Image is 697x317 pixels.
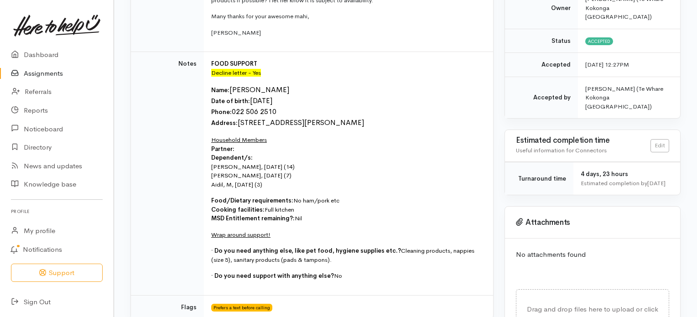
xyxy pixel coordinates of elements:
[211,119,238,127] span: Address:
[516,249,669,260] p: No attachments found
[211,145,234,153] span: Partner:
[131,52,204,296] td: Notes
[585,37,613,45] span: Accepted
[211,231,270,239] u: Wrap around support!
[211,154,253,161] span: Dependent/s:
[585,61,629,68] time: [DATE] 12:27PM
[211,206,265,213] span: Cooking facilities:
[505,77,578,118] td: Accepted by
[211,214,295,222] span: MSD Entitlement remaining?:
[11,205,103,218] h6: Profile
[211,246,482,264] p: Cleaning products, nappies (size 5), sanitary products (pads & tampons).
[11,264,103,282] button: Support
[211,271,482,281] p: No
[250,96,272,105] font: [DATE]
[211,28,482,37] p: [PERSON_NAME]
[211,60,257,68] span: FOOD SUPPORT
[505,53,578,77] td: Accepted
[229,85,289,94] font: [PERSON_NAME]
[211,247,401,255] span: · Do you need anything else, like pet food, hygiene supplies etc.?
[211,304,272,311] span: Prefers a text before calling
[211,108,232,116] span: Phone:
[516,218,669,227] h3: Attachments
[211,272,334,280] span: · Do you need support with anything else?
[211,97,250,105] span: Date of birth:
[238,118,364,127] font: [STREET_ADDRESS][PERSON_NAME]
[211,86,229,94] span: Name:
[232,107,276,116] font: 022 506 2510
[211,69,261,77] font: Decline letter - Yes
[211,197,293,204] span: Food/Dietary requirements:
[505,29,578,53] td: Status
[516,136,650,145] h3: Estimated completion time
[211,136,267,144] u: Household Members
[581,170,628,178] span: 4 days, 23 hours
[578,77,680,118] td: [PERSON_NAME] (Te Whare Kokonga [GEOGRAPHIC_DATA])
[647,179,666,187] time: [DATE]
[516,146,607,154] span: Useful information for Connectors
[211,196,482,223] p: No ham/pork etc Full kitchen Nil
[650,139,669,152] a: Edit
[211,12,482,21] p: Many thanks for your awesome mahi,
[505,162,573,195] td: Turnaround time
[211,135,482,189] p: [PERSON_NAME], [DATE] (14) [PERSON_NAME], [DATE] (7) Aidil, M, [DATE] (3)
[581,179,669,188] div: Estimated completion by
